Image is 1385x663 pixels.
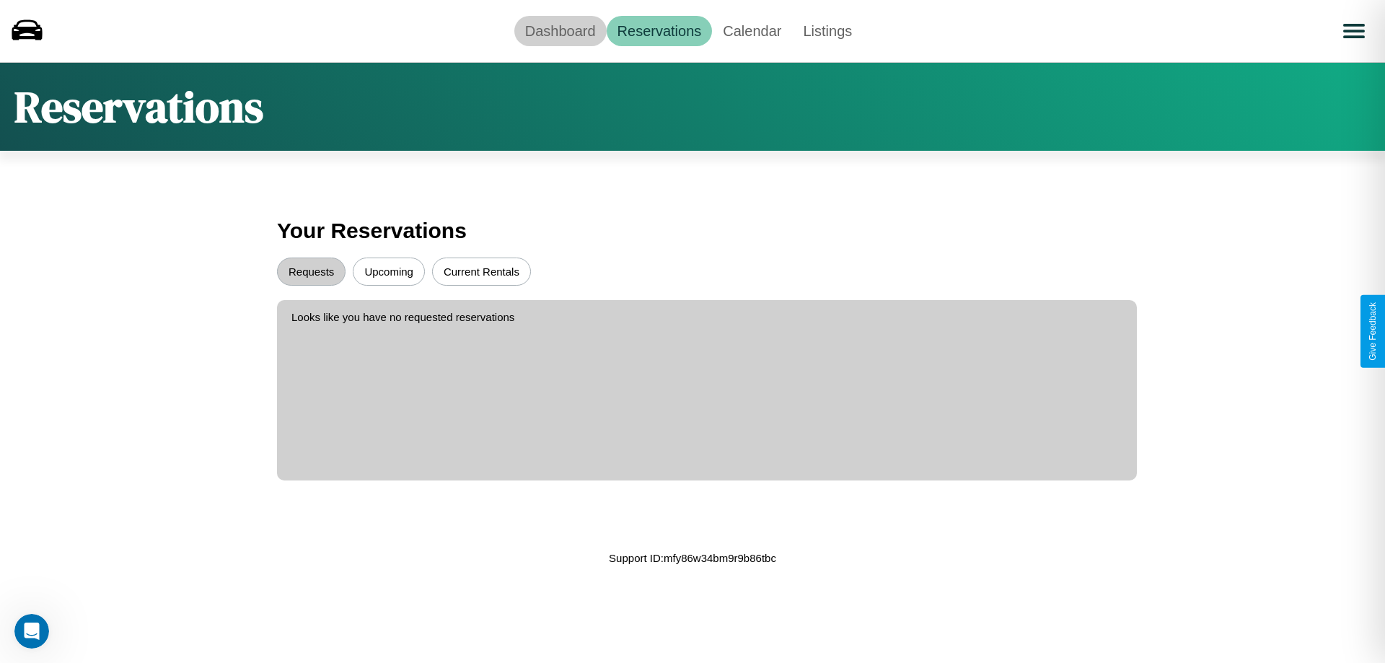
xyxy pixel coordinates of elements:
[14,614,49,649] iframe: Intercom live chat
[609,548,776,568] p: Support ID: mfy86w34bm9r9b86tbc
[353,258,425,286] button: Upcoming
[1368,302,1378,361] div: Give Feedback
[792,16,863,46] a: Listings
[277,258,346,286] button: Requests
[277,211,1108,250] h3: Your Reservations
[291,307,1122,327] p: Looks like you have no requested reservations
[1334,11,1374,51] button: Open menu
[432,258,531,286] button: Current Rentals
[712,16,792,46] a: Calendar
[607,16,713,46] a: Reservations
[14,77,263,136] h1: Reservations
[514,16,607,46] a: Dashboard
